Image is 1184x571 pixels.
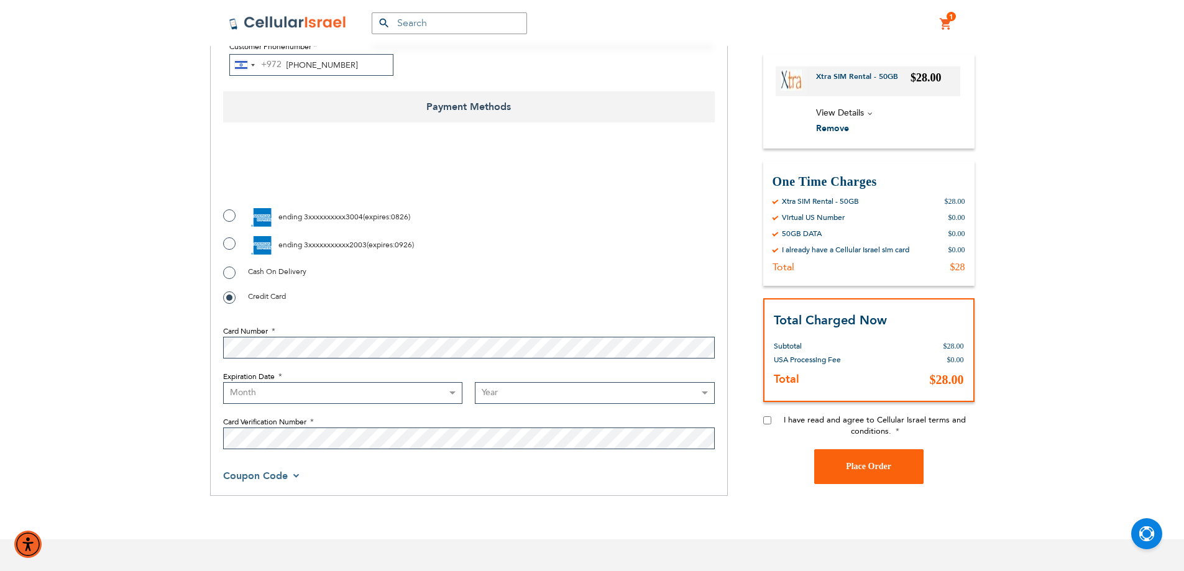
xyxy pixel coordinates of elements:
div: +972 [261,57,282,73]
span: $28.00 [911,71,942,84]
span: $28.00 [943,341,964,350]
label: ( : ) [223,236,414,255]
img: Cellular Israel Logo [229,16,347,30]
img: American Express [248,236,277,255]
label: ( : ) [223,208,410,227]
span: Place Order [846,462,891,471]
span: expires [369,240,393,250]
strong: Total [774,371,799,386]
span: ending [278,240,302,250]
h3: One Time Charges [773,173,965,190]
img: Xtra SIM Rental - 50GB [781,70,802,91]
div: $0.00 [948,229,965,239]
span: Card Number [223,326,268,336]
div: Xtra SIM Rental - 50GB [782,196,859,206]
span: Payment Methods [223,91,715,122]
span: USA Processing Fee [774,354,841,364]
a: 1 [939,17,953,32]
span: Credit Card [248,291,286,301]
span: I have read and agree to Cellular Israel terms and conditions. [784,414,966,436]
a: Xtra SIM Rental - 50GB [816,71,907,91]
span: $28.00 [930,372,964,386]
span: 3xxxxxxxxxxx2003 [304,240,367,250]
span: Expiration Date [223,372,275,381]
span: View Details [816,107,864,119]
div: $28.00 [945,196,965,206]
span: ending [278,212,302,222]
div: 50GB DATA [782,229,822,239]
button: Place Order [814,449,924,483]
span: 3xxxxxxxxxx3004 [304,212,363,222]
div: $0.00 [948,212,965,222]
img: American Express [248,208,277,227]
iframe: reCAPTCHA [223,150,412,199]
span: 0926 [395,240,412,250]
div: Accessibility Menu [14,531,42,558]
strong: Total Charged Now [774,312,887,329]
input: e.g. 50-234-5678 [229,54,393,76]
span: $0.00 [947,355,964,363]
span: Cash On Delivery [248,267,306,276]
input: Search [372,12,527,34]
span: 0826 [391,212,408,222]
div: $0.00 [948,245,965,255]
div: $28 [950,261,965,273]
div: I already have a Cellular Israel sim card [782,245,909,255]
button: Selected country [230,55,282,75]
span: Coupon Code [223,469,288,483]
th: Subtotal [774,329,871,352]
span: expires [365,212,389,222]
div: Virtual US Number [782,212,845,222]
span: 1 [949,12,953,22]
div: Total [773,261,794,273]
span: Remove [816,122,849,134]
span: Card Verification Number [223,417,306,427]
span: Customer Phonenumber [229,42,311,52]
